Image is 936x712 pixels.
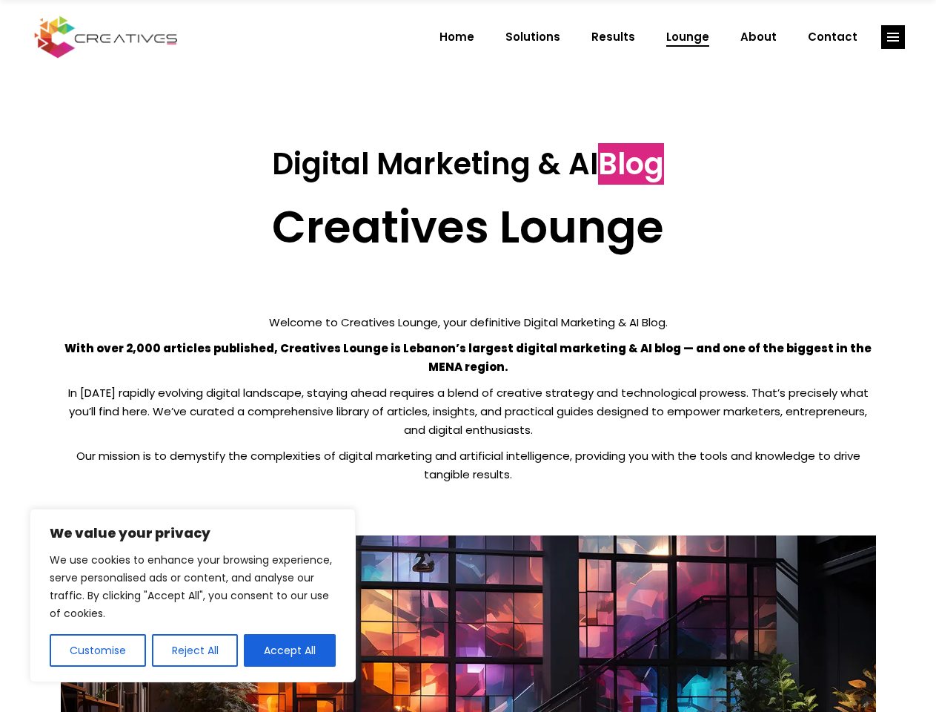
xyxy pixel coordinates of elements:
[651,18,725,56] a: Lounge
[50,634,146,667] button: Customise
[61,383,876,439] p: In [DATE] rapidly evolving digital landscape, staying ahead requires a blend of creative strategy...
[598,143,664,185] span: Blog
[591,18,635,56] span: Results
[490,18,576,56] a: Solutions
[725,18,792,56] a: About
[50,524,336,542] p: We value your privacy
[61,146,876,182] h3: Digital Marketing & AI
[244,634,336,667] button: Accept All
[31,14,181,60] img: Creatives
[740,18,777,56] span: About
[61,446,876,484] p: Our mission is to demystify the complexities of digital marketing and artificial intelligence, pr...
[424,18,490,56] a: Home
[666,18,709,56] span: Lounge
[64,340,872,375] strong: With over 2,000 articles published, Creatives Lounge is Lebanon’s largest digital marketing & AI ...
[881,25,905,49] a: link
[61,200,876,254] h2: Creatives Lounge
[439,18,474,56] span: Home
[576,18,651,56] a: Results
[808,18,857,56] span: Contact
[30,509,356,682] div: We value your privacy
[505,18,560,56] span: Solutions
[61,313,876,332] p: Welcome to Creatives Lounge, your definitive Digital Marketing & AI Blog.
[50,551,336,622] p: We use cookies to enhance your browsing experience, serve personalised ads or content, and analys...
[792,18,873,56] a: Contact
[152,634,239,667] button: Reject All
